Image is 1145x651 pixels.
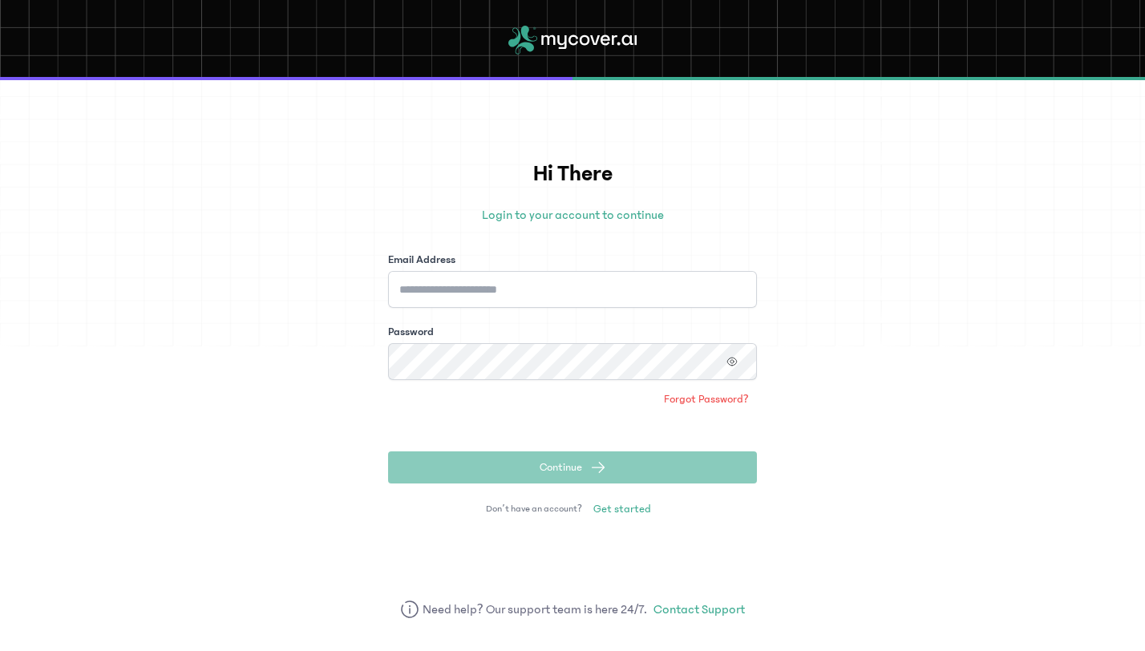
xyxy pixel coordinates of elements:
label: Email Address [388,252,455,268]
button: Continue [388,451,757,483]
a: Get started [585,496,659,522]
span: Need help? Our support team is here 24/7. [423,600,648,619]
span: Don’t have an account? [486,503,582,516]
p: Login to your account to continue [388,205,757,224]
span: Get started [593,501,651,517]
a: Forgot Password? [656,386,757,412]
label: Password [388,324,434,340]
span: Continue [540,459,582,475]
h1: Hi There [388,157,757,191]
a: Contact Support [653,600,745,619]
span: Forgot Password? [664,391,749,407]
